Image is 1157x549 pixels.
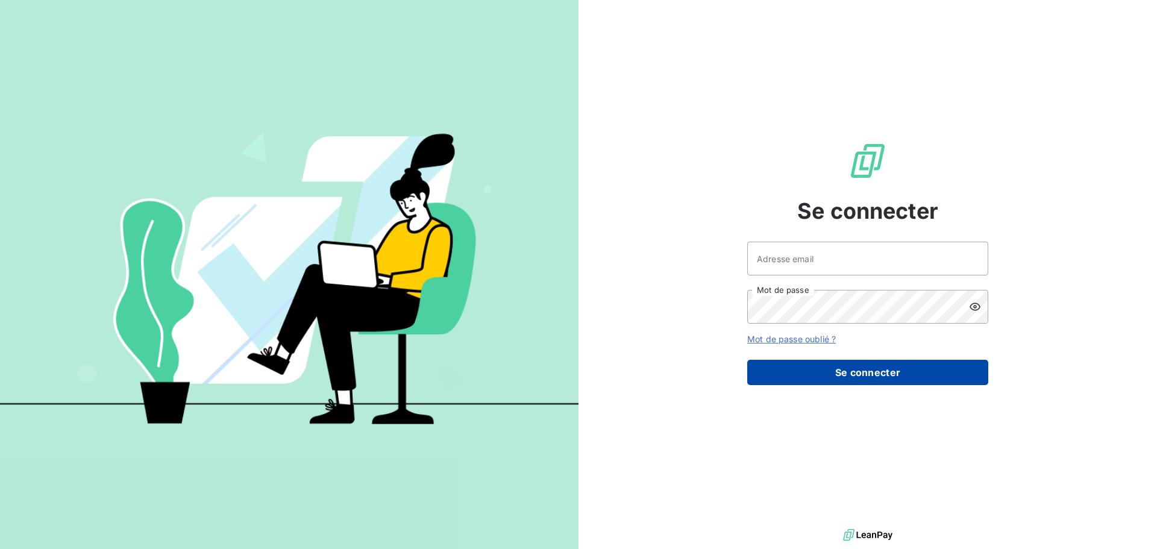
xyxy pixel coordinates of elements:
[747,242,988,275] input: placeholder
[843,526,892,544] img: logo
[848,142,887,180] img: Logo LeanPay
[797,195,938,227] span: Se connecter
[747,334,836,344] a: Mot de passe oublié ?
[747,360,988,385] button: Se connecter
